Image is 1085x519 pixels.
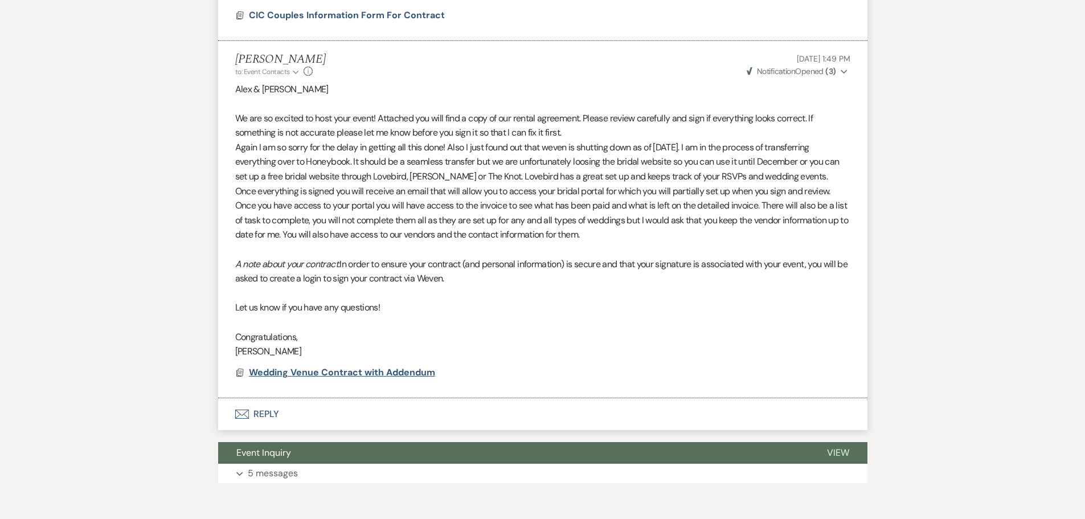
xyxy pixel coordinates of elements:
em: A note about your contract: [235,258,340,270]
span: View [827,447,849,459]
span: Once everything is signed you will receive an email that will allow you to access your bridal por... [235,185,849,241]
button: CIC Couples Information Form For Contract [249,9,448,22]
h5: [PERSON_NAME] [235,52,326,67]
span: Congratulations, [235,331,298,343]
span: Event Inquiry [236,447,291,459]
button: NotificationOpened (3) [745,66,850,77]
span: Opened [747,66,836,76]
button: to: Event Contacts [235,67,301,77]
span: to: Event Contacts [235,67,290,76]
p: [PERSON_NAME] [235,344,850,359]
span: Wedding Venue Contract with Addendum [249,366,435,378]
span: Again I am so sorry for the delay in getting all this done! Also I just found out that weven is s... [235,141,840,182]
strong: ( 3 ) [825,66,836,76]
span: In order to ensure your contract (and personal information) is secure and that your signature is ... [235,258,848,285]
span: [DATE] 1:49 PM [797,54,850,64]
button: Reply [218,398,867,430]
button: Event Inquiry [218,442,809,464]
span: CIC Couples Information Form For Contract [249,9,445,21]
button: Wedding Venue Contract with Addendum [249,366,438,379]
p: Alex & [PERSON_NAME] [235,82,850,97]
button: 5 messages [218,464,867,483]
span: We are so excited to host your event! Attached you will find a copy of our rental agreement. Plea... [235,112,813,139]
span: Notification [757,66,795,76]
span: Let us know if you have any questions! [235,301,380,313]
button: View [809,442,867,464]
p: 5 messages [248,466,298,481]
